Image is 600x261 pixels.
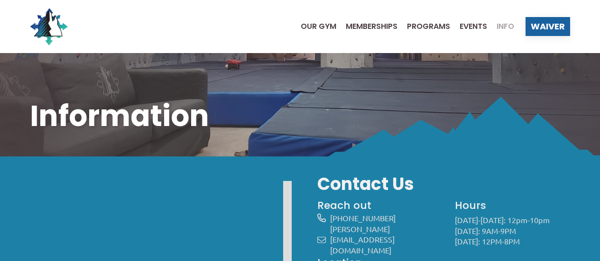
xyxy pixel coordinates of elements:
[30,8,68,45] img: North Wall Logo
[497,23,514,30] span: Info
[330,224,395,255] a: [PERSON_NAME][EMAIL_ADDRESS][DOMAIN_NAME]
[397,23,450,30] a: Programs
[455,215,570,247] p: [DATE]-[DATE]: 12pm-10pm [DATE]: 9AM-9PM [DATE]: 12PM-8PM
[301,23,336,30] span: Our Gym
[450,23,487,30] a: Events
[291,23,336,30] a: Our Gym
[317,172,570,196] h3: Contact Us
[455,198,570,213] h4: Hours
[460,23,487,30] span: Events
[531,22,565,31] span: Waiver
[330,213,396,223] a: [PHONE_NUMBER]
[336,23,397,30] a: Memberships
[346,23,397,30] span: Memberships
[407,23,450,30] span: Programs
[317,198,440,213] h4: Reach out
[487,23,514,30] a: Info
[526,17,570,36] a: Waiver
